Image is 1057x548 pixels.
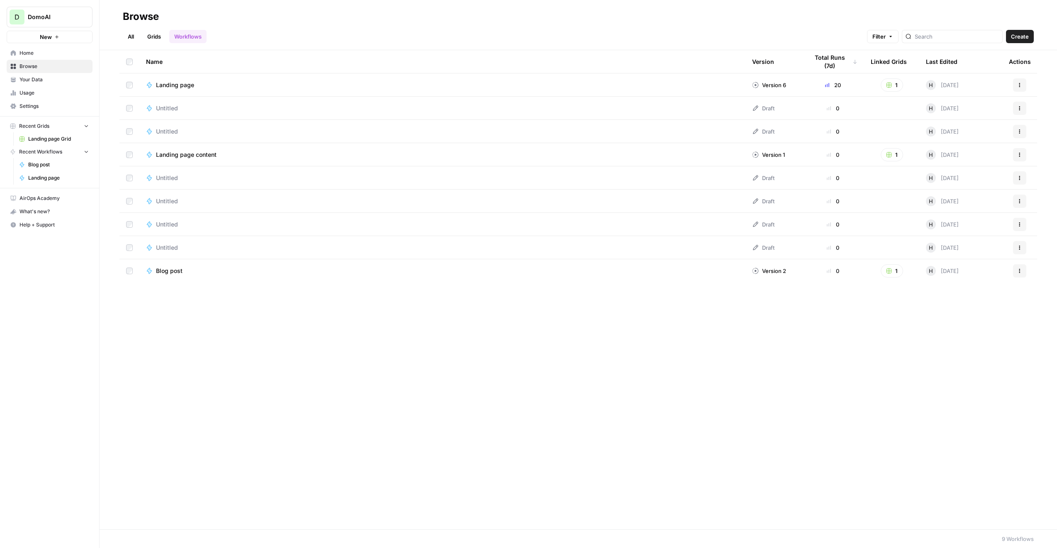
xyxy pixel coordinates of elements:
button: What's new? [7,205,93,218]
div: Linked Grids [871,50,907,73]
span: Help + Support [19,221,89,229]
span: H [929,127,933,136]
span: Usage [19,89,89,97]
a: Untitled [146,220,739,229]
span: Untitled [156,197,178,205]
a: Blog post [15,158,93,171]
span: Settings [19,102,89,110]
div: Draft [752,220,774,229]
span: Recent Workflows [19,148,62,156]
div: Draft [752,127,774,136]
div: Draft [752,104,774,112]
a: Untitled [146,104,739,112]
span: Untitled [156,244,178,252]
span: Home [19,49,89,57]
span: Landing page [28,174,89,182]
div: Draft [752,244,774,252]
div: [DATE] [926,127,959,136]
div: 0 [809,151,857,159]
span: Recent Grids [19,122,49,130]
span: AirOps Academy [19,195,89,202]
div: Draft [752,174,774,182]
button: Recent Grids [7,120,93,132]
div: 0 [809,220,857,229]
div: 20 [809,81,857,89]
div: 0 [809,244,857,252]
div: Total Runs (7d) [809,50,857,73]
div: 0 [809,174,857,182]
div: 0 [809,267,857,275]
a: Untitled [146,127,739,136]
a: Settings [7,100,93,113]
a: Landing page [15,171,93,185]
button: New [7,31,93,43]
button: 1 [881,264,903,278]
a: Landing page Grid [15,132,93,146]
span: D [15,12,19,22]
a: Browse [7,60,93,73]
a: AirOps Academy [7,192,93,205]
div: Version 6 [752,81,786,89]
span: Filter [872,32,886,41]
a: Grids [142,30,166,43]
span: Untitled [156,104,178,112]
div: [DATE] [926,219,959,229]
button: Help + Support [7,218,93,231]
button: Filter [867,30,899,43]
span: Blog post [156,267,183,275]
div: Version [752,50,774,73]
button: Workspace: DomoAI [7,7,93,27]
div: [DATE] [926,80,959,90]
span: H [929,104,933,112]
span: DomoAI [28,13,78,21]
div: 0 [809,104,857,112]
div: Version 1 [752,151,785,159]
span: H [929,197,933,205]
div: [DATE] [926,196,959,206]
a: All [123,30,139,43]
button: 1 [881,78,903,92]
span: H [929,174,933,182]
button: 1 [881,148,903,161]
div: Draft [752,197,774,205]
div: Browse [123,10,159,23]
span: New [40,33,52,41]
input: Search [915,32,999,41]
a: Untitled [146,174,739,182]
a: Untitled [146,197,739,205]
div: Version 2 [752,267,786,275]
span: Create [1011,32,1029,41]
span: Landing page content [156,151,217,159]
span: Your Data [19,76,89,83]
a: Blog post [146,267,739,275]
div: [DATE] [926,243,959,253]
div: Actions [1009,50,1031,73]
a: Landing page [146,81,739,89]
a: Workflows [169,30,207,43]
span: H [929,244,933,252]
span: H [929,151,933,159]
button: Create [1006,30,1034,43]
a: Home [7,46,93,60]
a: Landing page content [146,151,739,159]
div: Last Edited [926,50,957,73]
span: Untitled [156,127,178,136]
div: 0 [809,127,857,136]
div: 9 Workflows [1002,535,1034,543]
div: Name [146,50,739,73]
span: H [929,267,933,275]
div: [DATE] [926,150,959,160]
span: Blog post [28,161,89,168]
a: Untitled [146,244,739,252]
span: Landing page Grid [28,135,89,143]
span: H [929,220,933,229]
span: Untitled [156,174,178,182]
span: Browse [19,63,89,70]
span: H [929,81,933,89]
a: Your Data [7,73,93,86]
button: Recent Workflows [7,146,93,158]
span: Untitled [156,220,178,229]
div: 0 [809,197,857,205]
div: [DATE] [926,266,959,276]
